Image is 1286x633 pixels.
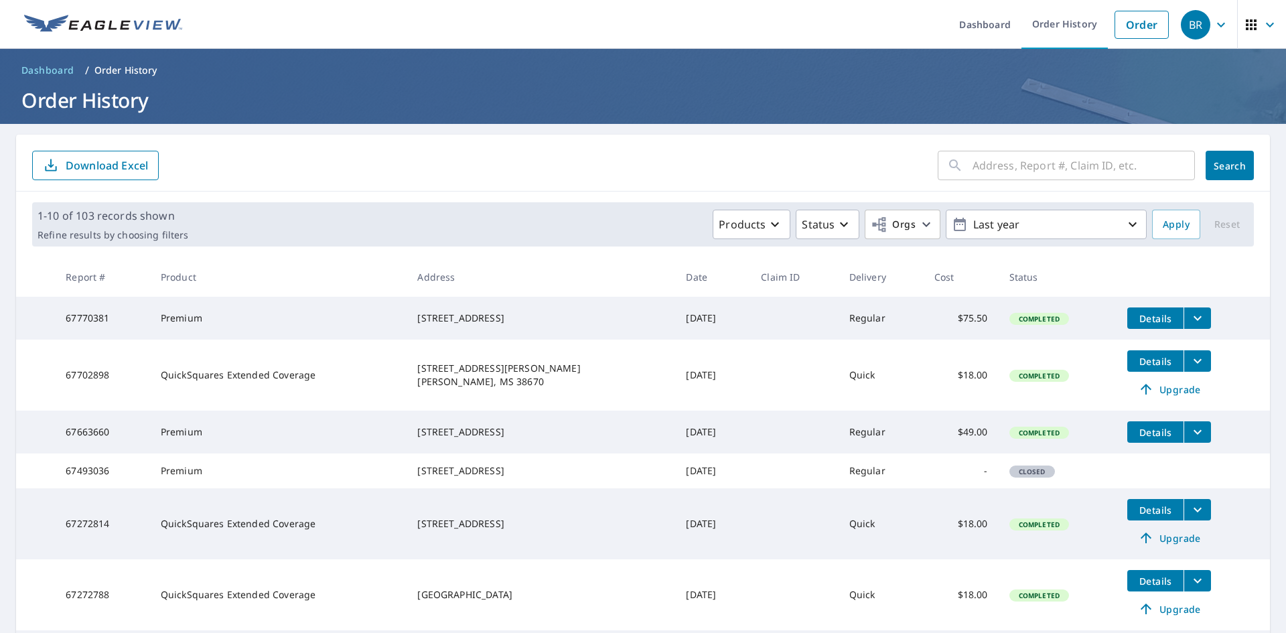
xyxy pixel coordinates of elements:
[16,86,1270,114] h1: Order History
[1135,355,1175,368] span: Details
[150,559,407,630] td: QuickSquares Extended Coverage
[924,297,999,340] td: $75.50
[1127,598,1211,620] a: Upgrade
[1216,159,1243,172] span: Search
[1127,499,1184,520] button: detailsBtn-67272814
[719,216,766,232] p: Products
[946,210,1147,239] button: Last year
[924,488,999,559] td: $18.00
[66,158,148,173] p: Download Excel
[1011,314,1068,324] span: Completed
[1127,307,1184,329] button: detailsBtn-67770381
[839,411,924,453] td: Regular
[417,464,664,478] div: [STREET_ADDRESS]
[1011,428,1068,437] span: Completed
[675,453,750,488] td: [DATE]
[1135,312,1175,325] span: Details
[1011,520,1068,529] span: Completed
[1184,307,1211,329] button: filesDropdownBtn-67770381
[1184,570,1211,591] button: filesDropdownBtn-67272788
[21,64,74,77] span: Dashboard
[1135,504,1175,516] span: Details
[1184,350,1211,372] button: filesDropdownBtn-67702898
[150,411,407,453] td: Premium
[924,411,999,453] td: $49.00
[55,297,150,340] td: 67770381
[150,297,407,340] td: Premium
[1127,527,1211,549] a: Upgrade
[713,210,790,239] button: Products
[417,311,664,325] div: [STREET_ADDRESS]
[973,147,1195,184] input: Address, Report #, Claim ID, etc.
[38,208,188,224] p: 1-10 of 103 records shown
[150,453,407,488] td: Premium
[417,362,664,389] div: [STREET_ADDRESS][PERSON_NAME] [PERSON_NAME], MS 38670
[999,257,1117,297] th: Status
[150,488,407,559] td: QuickSquares Extended Coverage
[150,257,407,297] th: Product
[675,257,750,297] th: Date
[796,210,859,239] button: Status
[417,588,664,602] div: [GEOGRAPHIC_DATA]
[1135,426,1175,439] span: Details
[924,257,999,297] th: Cost
[55,257,150,297] th: Report #
[1127,350,1184,372] button: detailsBtn-67702898
[924,559,999,630] td: $18.00
[968,213,1125,236] p: Last year
[1184,499,1211,520] button: filesDropdownBtn-67272814
[924,340,999,411] td: $18.00
[16,60,80,81] a: Dashboard
[865,210,940,239] button: Orgs
[1135,575,1175,587] span: Details
[1152,210,1200,239] button: Apply
[85,62,89,78] li: /
[675,559,750,630] td: [DATE]
[1011,371,1068,380] span: Completed
[1115,11,1169,39] a: Order
[839,559,924,630] td: Quick
[839,453,924,488] td: Regular
[839,297,924,340] td: Regular
[839,488,924,559] td: Quick
[1135,381,1203,397] span: Upgrade
[417,517,664,531] div: [STREET_ADDRESS]
[32,151,159,180] button: Download Excel
[1181,10,1210,40] div: BR
[1127,570,1184,591] button: detailsBtn-67272788
[407,257,675,297] th: Address
[839,257,924,297] th: Delivery
[55,411,150,453] td: 67663660
[24,15,182,35] img: EV Logo
[1184,421,1211,443] button: filesDropdownBtn-67663660
[55,559,150,630] td: 67272788
[55,488,150,559] td: 67272814
[675,340,750,411] td: [DATE]
[871,216,916,233] span: Orgs
[150,340,407,411] td: QuickSquares Extended Coverage
[1206,151,1254,180] button: Search
[1011,467,1054,476] span: Closed
[55,340,150,411] td: 67702898
[750,257,838,297] th: Claim ID
[802,216,835,232] p: Status
[1011,591,1068,600] span: Completed
[924,453,999,488] td: -
[417,425,664,439] div: [STREET_ADDRESS]
[675,488,750,559] td: [DATE]
[55,453,150,488] td: 67493036
[16,60,1270,81] nav: breadcrumb
[1135,530,1203,546] span: Upgrade
[1127,378,1211,400] a: Upgrade
[839,340,924,411] td: Quick
[1135,601,1203,617] span: Upgrade
[675,297,750,340] td: [DATE]
[1127,421,1184,443] button: detailsBtn-67663660
[94,64,157,77] p: Order History
[38,229,188,241] p: Refine results by choosing filters
[1163,216,1190,233] span: Apply
[675,411,750,453] td: [DATE]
